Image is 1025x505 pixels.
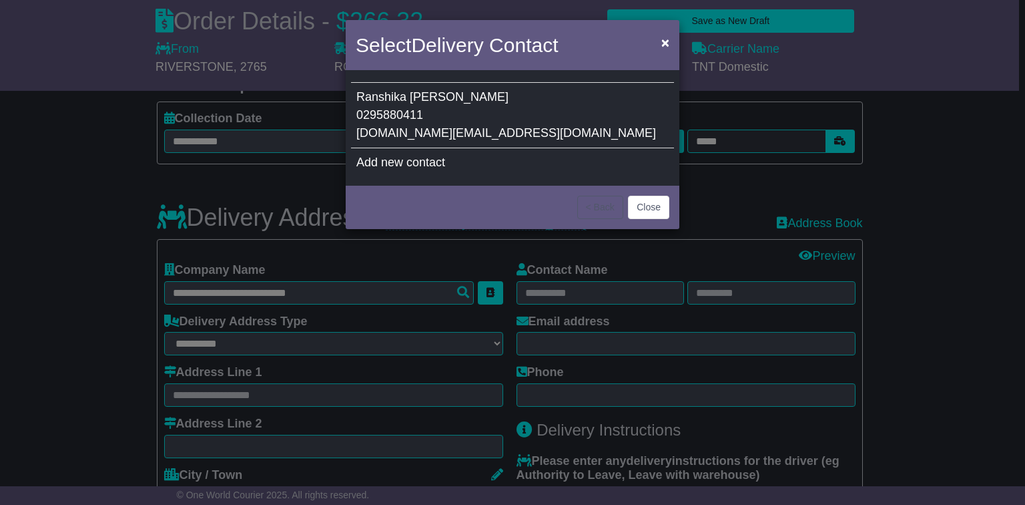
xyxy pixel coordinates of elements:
[661,35,669,50] span: ×
[356,126,656,140] span: [DOMAIN_NAME][EMAIL_ADDRESS][DOMAIN_NAME]
[577,196,623,219] button: < Back
[489,34,558,56] span: Contact
[356,156,445,169] span: Add new contact
[356,108,423,122] span: 0295880411
[655,29,676,56] button: Close
[411,34,483,56] span: Delivery
[628,196,669,219] button: Close
[410,90,508,104] span: [PERSON_NAME]
[356,30,558,60] h4: Select
[356,90,406,104] span: Ranshika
